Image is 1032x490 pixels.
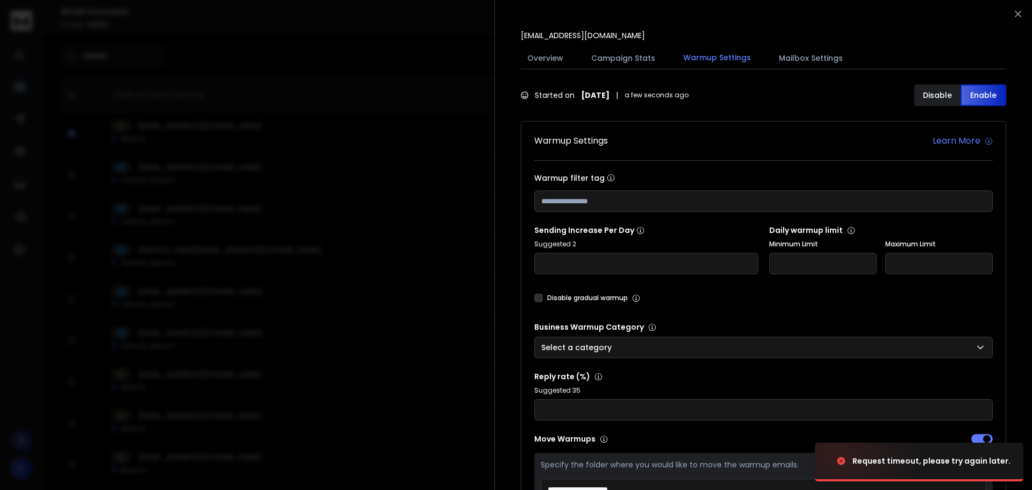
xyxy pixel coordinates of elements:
p: Specify the folder where you would like to move the warmup emails. [541,459,986,470]
button: Disable [914,84,961,106]
span: | [616,90,618,101]
p: Move Warmups [534,434,761,444]
p: Business Warmup Category [534,322,993,332]
p: Select a category [541,342,616,353]
label: Maximum Limit [885,240,993,248]
button: Overview [521,46,570,70]
p: [EMAIL_ADDRESS][DOMAIN_NAME] [521,30,645,41]
a: Learn More [933,134,993,147]
label: Warmup filter tag [534,174,993,182]
label: Minimum Limit [769,240,877,248]
p: Suggested 35 [534,386,993,395]
p: Reply rate (%) [534,371,993,382]
button: DisableEnable [914,84,1006,106]
button: Enable [961,84,1007,106]
label: Disable gradual warmup [547,294,628,302]
span: a few seconds ago [625,91,689,100]
p: Suggested 2 [534,240,758,248]
button: Mailbox Settings [772,46,849,70]
div: Request timeout, please try again later. [852,456,1010,466]
p: Sending Increase Per Day [534,225,758,236]
div: Started on [521,90,689,101]
button: Campaign Stats [585,46,662,70]
img: image [815,432,922,490]
strong: [DATE] [581,90,610,101]
h1: Warmup Settings [534,134,608,147]
button: Warmup Settings [677,46,757,70]
p: Daily warmup limit [769,225,993,236]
